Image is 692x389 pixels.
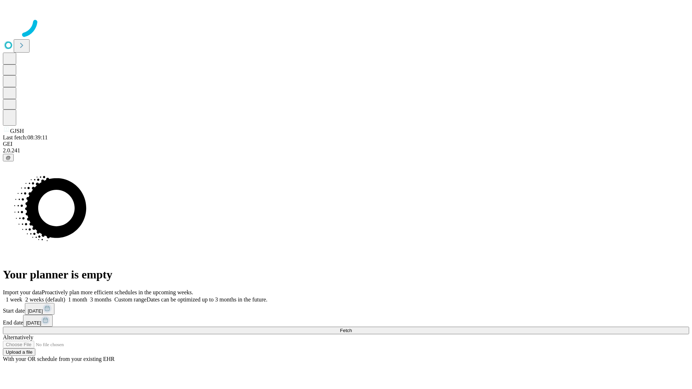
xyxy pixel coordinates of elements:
[3,334,33,340] span: Alternatively
[3,147,689,154] div: 2.0.241
[114,296,146,303] span: Custom range
[26,320,41,326] span: [DATE]
[28,308,43,314] span: [DATE]
[3,303,689,315] div: Start date
[3,348,35,356] button: Upload a file
[10,128,24,134] span: GJSH
[147,296,267,303] span: Dates can be optimized up to 3 months in the future.
[6,155,11,160] span: @
[3,141,689,147] div: GEI
[6,296,22,303] span: 1 week
[42,289,193,295] span: Proactively plan more efficient schedules in the upcoming weeks.
[3,154,14,161] button: @
[25,296,65,303] span: 2 weeks (default)
[3,315,689,327] div: End date
[3,134,48,140] span: Last fetch: 08:39:11
[340,328,352,333] span: Fetch
[3,289,42,295] span: Import your data
[23,315,53,327] button: [DATE]
[3,268,689,281] h1: Your planner is empty
[3,327,689,334] button: Fetch
[25,303,54,315] button: [DATE]
[90,296,111,303] span: 3 months
[68,296,87,303] span: 1 month
[3,356,115,362] span: With your OR schedule from your existing EHR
